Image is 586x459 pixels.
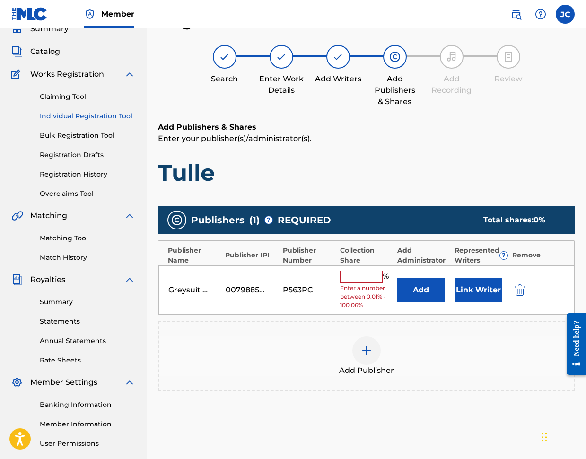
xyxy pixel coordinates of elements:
[124,274,135,285] img: expand
[11,23,23,35] img: Summary
[332,51,344,62] img: step indicator icon for Add Writers
[40,355,135,365] a: Rate Sheets
[40,92,135,102] a: Claiming Tool
[40,400,135,410] a: Banking Information
[503,51,514,62] img: step indicator icon for Review
[40,131,135,141] a: Bulk Registration Tool
[40,233,135,243] a: Matching Tool
[361,345,372,356] img: add
[40,297,135,307] a: Summary
[171,214,183,226] img: publishers
[510,9,522,20] img: search
[40,169,135,179] a: Registration History
[11,23,69,35] a: SummarySummary
[101,9,134,19] span: Member
[542,423,547,451] div: Drag
[40,439,135,449] a: User Permissions
[446,51,457,62] img: step indicator icon for Add Recording
[30,210,67,221] span: Matching
[397,246,450,265] div: Add Administrator
[265,216,272,224] span: ?
[507,5,525,24] a: Public Search
[84,9,96,20] img: Top Rightsholder
[534,215,545,224] span: 0 %
[340,246,393,265] div: Collection Share
[40,111,135,121] a: Individual Registration Tool
[515,284,525,296] img: 12a2ab48e56ec057fbd8.svg
[389,51,401,62] img: step indicator icon for Add Publishers & Shares
[500,252,507,259] span: ?
[124,69,135,80] img: expand
[560,306,586,382] iframe: Resource Center
[258,73,305,96] div: Enter Work Details
[40,150,135,160] a: Registration Drafts
[283,246,335,265] div: Publisher Number
[340,284,393,309] span: Enter a number between 0.01% - 100.06%
[11,46,23,57] img: Catalog
[219,51,230,62] img: step indicator icon for Search
[40,336,135,346] a: Annual Statements
[276,51,287,62] img: step indicator icon for Enter Work Details
[168,246,220,265] div: Publisher Name
[539,414,586,459] iframe: Chat Widget
[455,278,502,302] button: Link Writer
[512,250,565,260] div: Remove
[30,69,104,80] span: Works Registration
[531,5,550,24] div: Help
[30,377,97,388] span: Member Settings
[158,133,575,144] p: Enter your publisher(s)/administrator(s).
[556,5,575,24] div: User Menu
[278,213,331,227] span: REQUIRED
[40,189,135,199] a: Overclaims Tool
[249,213,260,227] span: ( 1 )
[40,253,135,263] a: Match History
[158,159,575,187] h1: Tulle
[455,246,507,265] div: Represented Writers
[201,73,248,85] div: Search
[30,23,69,35] span: Summary
[11,46,60,57] a: CatalogCatalog
[535,9,546,20] img: help
[191,213,245,227] span: Publishers
[485,73,532,85] div: Review
[40,419,135,429] a: Member Information
[30,46,60,57] span: Catalog
[11,210,23,221] img: Matching
[383,271,391,283] span: %
[124,377,135,388] img: expand
[124,210,135,221] img: expand
[30,274,65,285] span: Royalties
[315,73,362,85] div: Add Writers
[11,377,23,388] img: Member Settings
[158,122,575,133] h6: Add Publishers & Shares
[40,317,135,327] a: Statements
[339,365,394,376] span: Add Publisher
[397,278,445,302] button: Add
[483,214,556,226] div: Total shares:
[428,73,475,96] div: Add Recording
[371,73,419,107] div: Add Publishers & Shares
[11,69,24,80] img: Works Registration
[225,250,278,260] div: Publisher IPI
[11,7,48,21] img: MLC Logo
[11,274,23,285] img: Royalties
